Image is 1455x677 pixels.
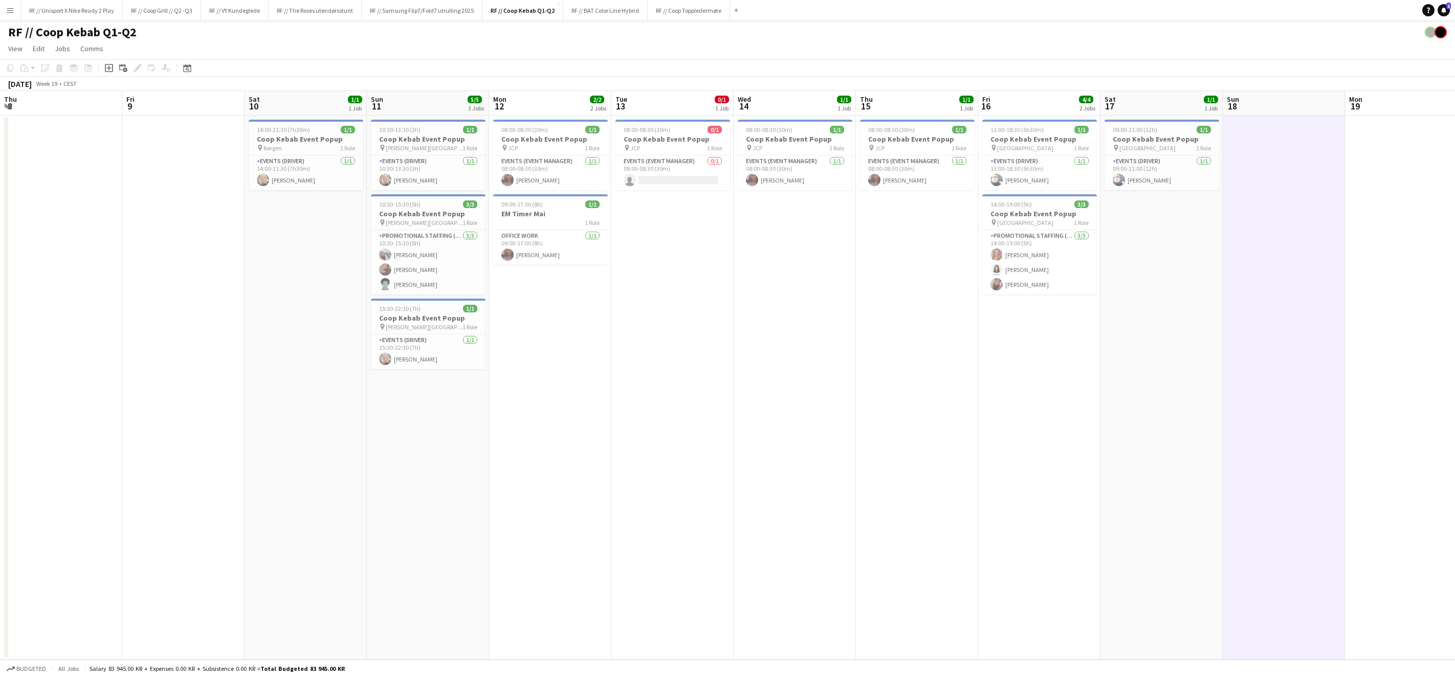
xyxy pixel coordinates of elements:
[715,96,729,103] span: 0/1
[493,209,608,218] h3: EM Timer Mai
[269,1,362,20] button: RF // The Roses utendørsstunt
[386,323,462,331] span: [PERSON_NAME][GEOGRAPHIC_DATA]
[492,100,506,112] span: 12
[257,126,310,133] span: 14:00-21:30 (7h30m)
[1079,96,1093,103] span: 4/4
[501,126,548,133] span: 08:00-08:30 (30m)
[340,144,355,152] span: 1 Role
[3,100,17,112] span: 8
[371,155,486,190] app-card-role: Events (Driver)1/110:30-13:30 (3h)[PERSON_NAME]
[21,1,123,20] button: RF // Unisport X Nike Ready 2 Play
[615,134,730,144] h3: Coop Kebab Event Popup
[753,144,762,152] span: JCP
[614,100,627,112] span: 13
[1197,126,1211,133] span: 1/1
[590,96,604,103] span: 2/2
[371,95,383,104] span: Sun
[1348,100,1362,112] span: 19
[952,126,966,133] span: 1/1
[462,323,477,331] span: 1 Role
[493,95,506,104] span: Mon
[468,96,482,103] span: 5/5
[348,96,362,103] span: 1/1
[1103,100,1116,112] span: 17
[493,230,608,265] app-card-role: Office work1/109:00-17:00 (8h)[PERSON_NAME]
[1079,104,1095,112] div: 2 Jobs
[379,305,421,312] span: 15:30-22:30 (7h)
[1435,26,1447,38] app-user-avatar: Hin Shing Cheung
[997,144,1053,152] span: [GEOGRAPHIC_DATA]
[715,104,729,112] div: 1 Job
[860,120,975,190] app-job-card: 08:00-08:30 (30m)1/1Coop Kebab Event Popup JCP1 RoleEvents (Event Manager)1/108:00-08:30 (30m)[PE...
[1424,26,1437,38] app-user-avatar: Hin Shing Cheung
[249,95,260,104] span: Sat
[1204,96,1218,103] span: 1/1
[462,144,477,152] span: 1 Role
[707,144,722,152] span: 1 Role
[738,120,852,190] app-job-card: 08:00-08:30 (30m)1/1Coop Kebab Event Popup JCP1 RoleEvents (Event Manager)1/108:00-08:30 (30m)[PE...
[1074,200,1089,208] span: 3/3
[463,200,477,208] span: 3/3
[615,155,730,190] app-card-role: Events (Event Manager)0/108:00-08:30 (30m)
[585,144,600,152] span: 1 Role
[123,1,201,20] button: RF // Coop Grill // Q2 -Q3
[371,194,486,295] div: 10:30-15:30 (5h)3/3Coop Kebab Event Popup [PERSON_NAME][GEOGRAPHIC_DATA]1 RolePromotional Staffin...
[982,194,1097,295] div: 14:00-19:00 (5h)3/3Coop Kebab Event Popup [GEOGRAPHIC_DATA]1 RolePromotional Staffing (Promotiona...
[249,120,363,190] div: 14:00-21:30 (7h30m)1/1Coop Kebab Event Popup Bergen1 RoleEvents (Driver)1/114:00-21:30 (7h30m)[PE...
[51,42,74,55] a: Jobs
[379,200,421,208] span: 10:30-15:30 (5h)
[263,144,282,152] span: Bergen
[493,120,608,190] app-job-card: 08:00-08:30 (30m)1/1Coop Kebab Event Popup JCP1 RoleEvents (Event Manager)1/108:00-08:30 (30m)[PE...
[76,42,107,55] a: Comms
[463,126,477,133] span: 1/1
[1105,134,1219,144] h3: Coop Kebab Event Popup
[29,42,49,55] a: Edit
[875,144,885,152] span: JCP
[630,144,640,152] span: JCP
[56,665,81,672] span: All jobs
[8,79,32,89] div: [DATE]
[16,665,46,672] span: Budgeted
[738,95,751,104] span: Wed
[1119,144,1176,152] span: [GEOGRAPHIC_DATA]
[952,144,966,152] span: 1 Role
[90,665,345,672] div: Salary 83 945.00 KR + Expenses 0.00 KR + Subsistence 0.00 KR =
[80,44,103,53] span: Comms
[959,96,974,103] span: 1/1
[1446,3,1451,9] span: 1
[624,126,670,133] span: 08:00-08:30 (30m)
[982,95,990,104] span: Fri
[8,25,137,40] h1: RF // Coop Kebab Q1-Q2
[1105,120,1219,190] app-job-card: 09:00-21:00 (12h)1/1Coop Kebab Event Popup [GEOGRAPHIC_DATA]1 RoleEvents (Driver)1/109:00-21:00 (...
[590,104,606,112] div: 2 Jobs
[982,134,1097,144] h3: Coop Kebab Event Popup
[982,209,1097,218] h3: Coop Kebab Event Popup
[738,134,852,144] h3: Coop Kebab Event Popup
[341,126,355,133] span: 1/1
[8,44,23,53] span: View
[1227,95,1239,104] span: Sun
[362,1,482,20] button: RF // Samsung Flip7/Fold7 utrulling 2025
[868,126,915,133] span: 08:00-08:30 (30m)
[201,1,269,20] button: RF // VY Kundeglede
[63,80,77,87] div: CEST
[247,100,260,112] span: 10
[371,313,486,323] h3: Coop Kebab Event Popup
[386,219,462,227] span: [PERSON_NAME][GEOGRAPHIC_DATA]
[482,1,563,20] button: RF // Coop Kebab Q1-Q2
[493,194,608,265] div: 09:00-17:00 (8h)1/1EM Timer Mai1 RoleOffice work1/109:00-17:00 (8h)[PERSON_NAME]
[738,155,852,190] app-card-role: Events (Event Manager)1/108:00-08:30 (30m)[PERSON_NAME]
[708,126,722,133] span: 0/1
[982,155,1097,190] app-card-role: Events (Driver)1/113:00-18:30 (5h30m)[PERSON_NAME]
[126,95,135,104] span: Fri
[371,209,486,218] h3: Coop Kebab Event Popup
[371,120,486,190] app-job-card: 10:30-13:30 (3h)1/1Coop Kebab Event Popup [PERSON_NAME][GEOGRAPHIC_DATA]1 RoleEvents (Driver)1/11...
[462,219,477,227] span: 1 Role
[615,120,730,190] app-job-card: 08:00-08:30 (30m)0/1Coop Kebab Event Popup JCP1 RoleEvents (Event Manager)0/108:00-08:30 (30m)
[982,120,1097,190] app-job-card: 13:00-18:30 (5h30m)1/1Coop Kebab Event Popup [GEOGRAPHIC_DATA]1 RoleEvents (Driver)1/113:00-18:30...
[585,200,600,208] span: 1/1
[860,134,975,144] h3: Coop Kebab Event Popup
